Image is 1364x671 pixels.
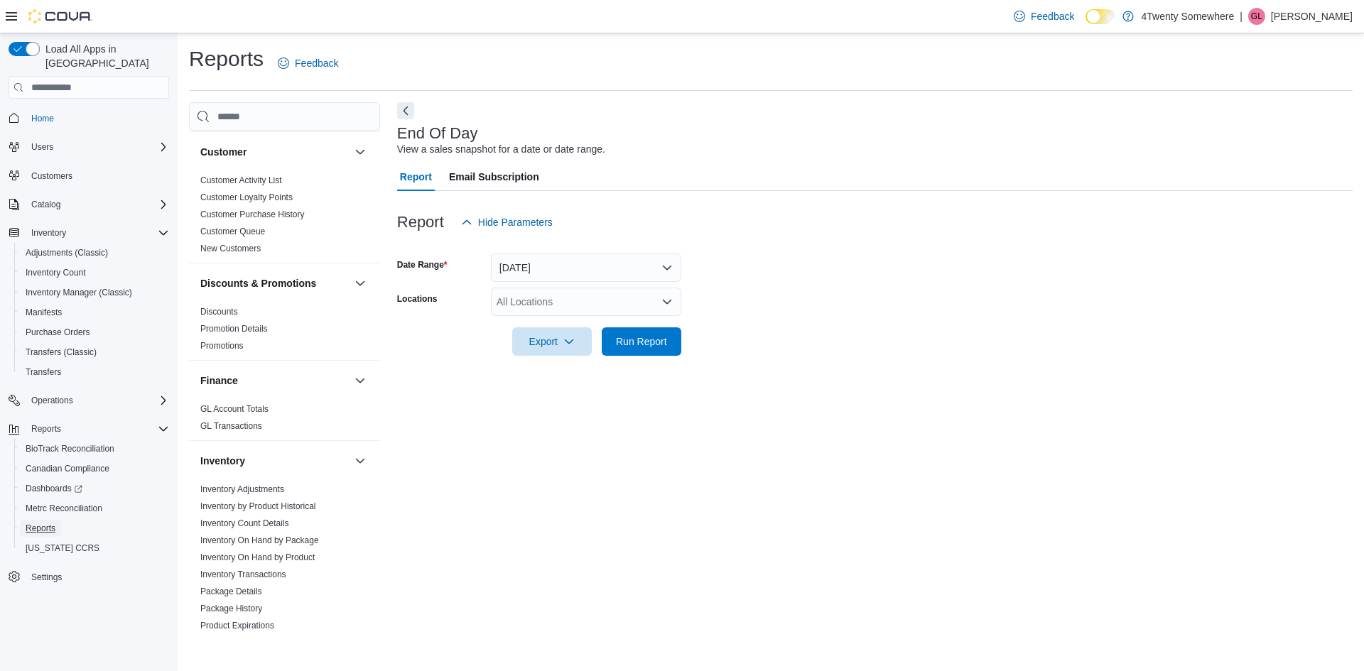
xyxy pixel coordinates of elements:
span: Inventory On Hand by Product [200,552,315,563]
span: Dashboards [20,480,169,497]
label: Locations [397,293,438,305]
span: Inventory Manager (Classic) [20,284,169,301]
span: Export [521,327,583,356]
a: Customer Loyalty Points [200,192,293,202]
p: 4Twenty Somewhere [1141,8,1234,25]
button: Next [397,102,414,119]
span: Operations [31,395,73,406]
a: Promotions [200,341,244,351]
span: Operations [26,392,169,409]
span: GL Account Totals [200,403,269,415]
span: Package History [200,603,262,614]
span: Inventory Count [20,264,169,281]
span: Transfers [20,364,169,381]
a: New Customers [200,244,261,253]
span: Home [26,109,169,126]
button: Export [512,327,592,356]
a: Adjustments (Classic) [20,244,114,261]
button: Catalog [26,196,66,213]
span: Catalog [31,199,60,210]
h3: Customer [200,145,247,159]
a: Purchase Orders [20,324,96,341]
span: Manifests [26,307,62,318]
a: Customer Activity List [200,175,282,185]
span: Settings [26,568,169,586]
a: Inventory Manager (Classic) [20,284,138,301]
button: BioTrack Reconciliation [14,439,175,459]
span: Customer Activity List [200,175,282,186]
a: Customer Purchase History [200,209,305,219]
span: Users [26,138,169,156]
a: Dashboards [20,480,88,497]
a: Feedback [1008,2,1080,31]
button: Inventory Manager (Classic) [14,283,175,302]
a: Product Expirations [200,621,274,631]
a: BioTrack Reconciliation [20,440,120,457]
a: Inventory Count [20,264,92,281]
a: Settings [26,569,67,586]
div: Glenn Liebau [1248,8,1265,25]
span: Inventory Count Details [200,518,289,529]
a: Feedback [272,49,344,77]
span: Inventory Manager (Classic) [26,287,132,298]
a: Inventory Transactions [200,569,286,579]
span: Manifests [20,304,169,321]
span: BioTrack Reconciliation [20,440,169,457]
span: Inventory [31,227,66,239]
span: Reports [26,523,55,534]
a: Discounts [200,307,238,317]
span: Report [400,163,432,191]
span: Transfers (Classic) [26,347,97,358]
button: Customer [352,143,369,160]
label: Date Range [397,259,448,271]
span: Reports [20,520,169,537]
h3: Report [397,214,444,231]
a: Transfers (Classic) [20,344,102,361]
span: Inventory [26,224,169,241]
h3: Finance [200,373,238,388]
a: Customers [26,168,78,185]
a: Inventory On Hand by Package [200,535,319,545]
button: Reports [14,518,175,538]
img: Cova [28,9,92,23]
span: Customers [26,167,169,185]
a: Dashboards [14,479,175,498]
div: View a sales snapshot for a date or date range. [397,142,605,157]
span: Product Expirations [200,620,274,631]
span: Feedback [1031,9,1074,23]
div: Customer [189,172,380,263]
a: Transfers [20,364,67,381]
button: Users [26,138,59,156]
span: [US_STATE] CCRS [26,542,99,554]
span: Reports [31,423,61,435]
span: Inventory On Hand by Package [200,535,319,546]
a: Inventory Adjustments [200,484,284,494]
span: Customer Loyalty Points [200,192,293,203]
span: Run Report [616,334,667,349]
button: Customers [3,165,175,186]
button: Customer [200,145,349,159]
span: Washington CCRS [20,540,169,557]
button: Users [3,137,175,157]
a: Reports [20,520,61,537]
button: Run Report [602,327,681,356]
h1: Reports [189,45,264,73]
button: Home [3,107,175,128]
span: GL [1251,8,1262,25]
button: Reports [26,420,67,437]
span: Customer Purchase History [200,209,305,220]
span: BioTrack Reconciliation [26,443,114,454]
button: Open list of options [661,296,673,307]
h3: End Of Day [397,125,478,142]
button: Finance [200,373,349,388]
input: Dark Mode [1086,9,1115,24]
span: Metrc Reconciliation [20,500,169,517]
a: GL Transactions [200,421,262,431]
button: Discounts & Promotions [352,275,369,292]
button: Finance [352,372,369,389]
span: Email Subscription [449,163,539,191]
nav: Complex example [9,102,169,624]
a: Inventory On Hand by Product [200,552,315,562]
a: Home [26,110,60,127]
span: Inventory by Product Historical [200,501,316,512]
